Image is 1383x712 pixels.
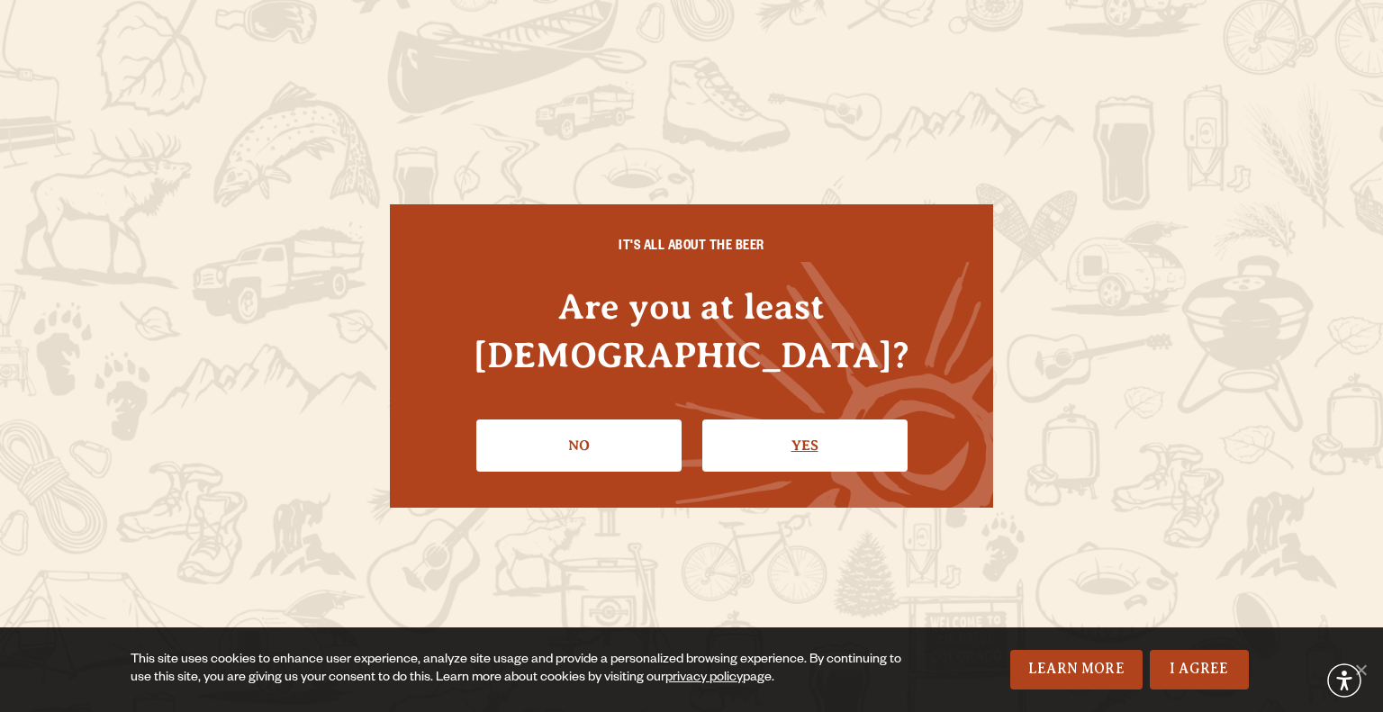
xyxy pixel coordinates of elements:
[426,283,957,378] h4: Are you at least [DEMOGRAPHIC_DATA]?
[476,419,682,472] a: No
[1150,650,1249,689] a: I Agree
[1010,650,1143,689] a: Learn More
[702,419,908,472] a: Confirm I'm 21 or older
[426,240,957,257] h6: IT'S ALL ABOUT THE BEER
[131,652,907,688] div: This site uses cookies to enhance user experience, analyze site usage and provide a personalized ...
[665,671,743,686] a: privacy policy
